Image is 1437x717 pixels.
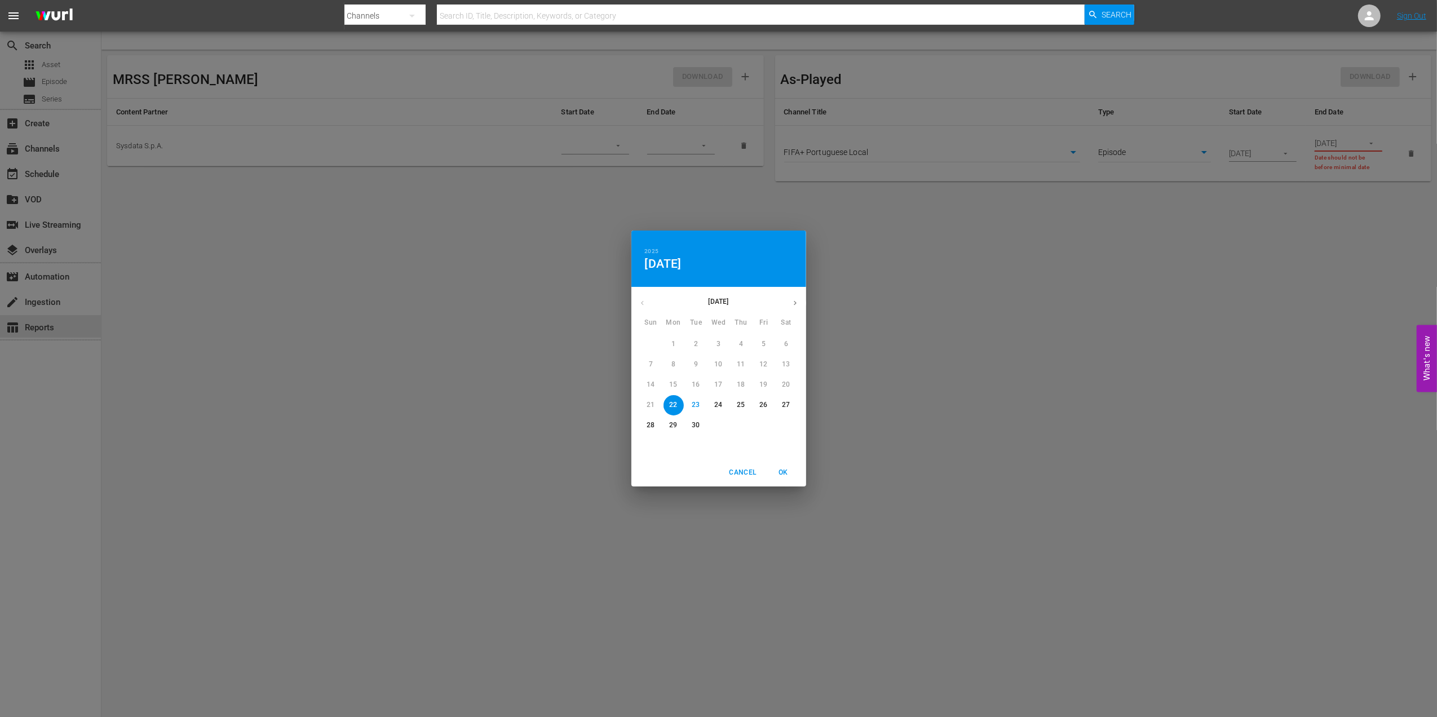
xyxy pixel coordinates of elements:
p: 27 [782,400,790,410]
button: OK [766,463,802,482]
img: ans4CAIJ8jUAAAAAAAAAAAAAAAAAAAAAAAAgQb4GAAAAAAAAAAAAAAAAAAAAAAAAJMjXAAAAAAAAAAAAAAAAAAAAAAAAgAT5G... [27,3,81,29]
p: 22 [669,400,677,410]
button: 24 [709,395,729,415]
button: 29 [664,415,684,436]
button: 27 [776,395,797,415]
button: [DATE] [645,256,682,271]
p: 23 [692,400,700,410]
button: 26 [754,395,774,415]
p: 28 [647,421,655,430]
button: 23 [686,395,706,415]
button: Open Feedback Widget [1417,325,1437,392]
button: 2025 [645,246,658,256]
span: Search [1102,5,1131,25]
span: Wed [709,317,729,329]
span: Cancel [729,467,756,479]
p: [DATE] [653,296,784,307]
span: Thu [731,317,751,329]
a: Sign Out [1397,11,1426,20]
button: 22 [664,395,684,415]
p: 26 [759,400,767,410]
p: 29 [669,421,677,430]
button: 28 [641,415,661,436]
span: Tue [686,317,706,329]
span: Mon [664,317,684,329]
span: Fri [754,317,774,329]
span: menu [7,9,20,23]
button: Cancel [724,463,760,482]
span: Sat [776,317,797,329]
button: 25 [731,395,751,415]
span: OK [770,467,797,479]
p: 25 [737,400,745,410]
p: 30 [692,421,700,430]
span: Sun [641,317,661,329]
p: 24 [714,400,722,410]
button: 30 [686,415,706,436]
